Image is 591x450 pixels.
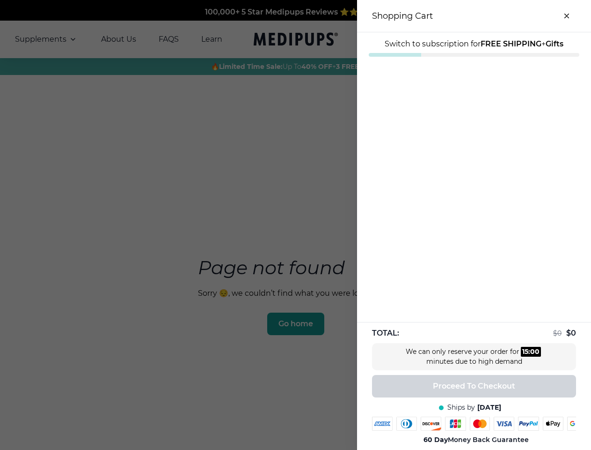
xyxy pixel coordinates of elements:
span: $ 0 [553,329,562,337]
img: google [567,417,588,431]
img: diners-club [396,417,417,431]
img: discover [421,417,441,431]
strong: Gifts [546,39,563,48]
span: Ships by [447,403,475,412]
img: mastercard [470,417,490,431]
div: : [521,347,541,357]
span: Money Back Guarantee [423,435,529,444]
span: $ 0 [566,329,576,337]
img: visa [494,417,514,431]
strong: 60 Day [423,435,448,444]
button: close-cart [557,7,576,25]
span: [DATE] [477,403,501,412]
img: jcb [445,417,466,431]
img: amex [372,417,393,431]
div: 15 [522,347,528,357]
strong: FREE SHIPPING [481,39,541,48]
div: We can only reserve your order for minutes due to high demand [404,347,544,367]
span: Switch to subscription for + [385,39,563,48]
img: paypal [518,417,539,431]
img: apple [543,417,563,431]
span: TOTAL: [372,328,399,338]
div: 00 [530,347,540,357]
h3: Shopping Cart [372,11,433,21]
